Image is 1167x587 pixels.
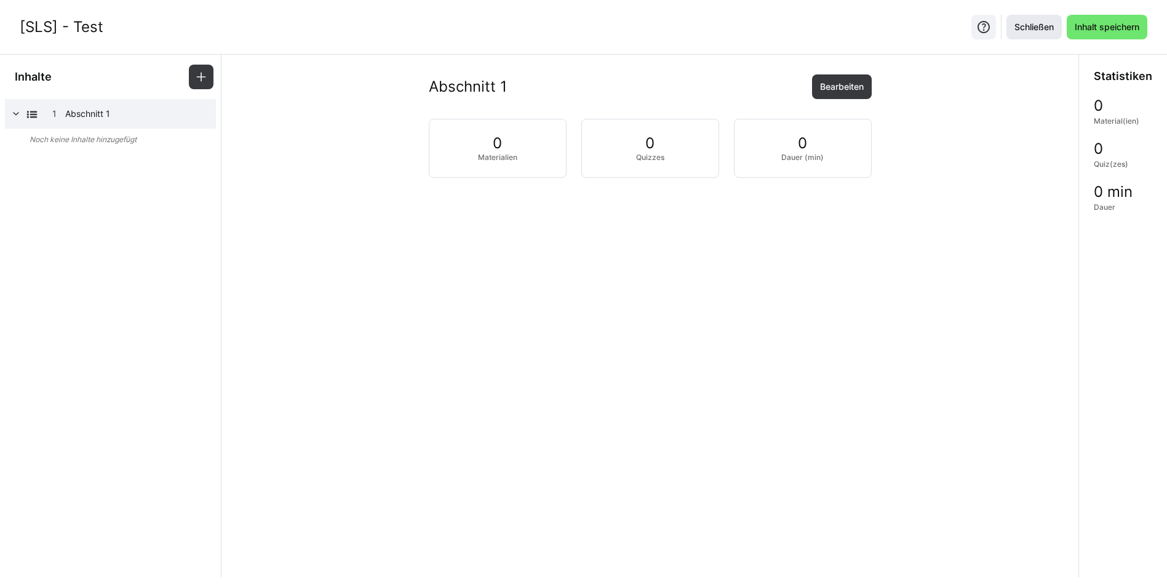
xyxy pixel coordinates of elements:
h2: Abschnitt 1 [429,78,507,96]
span: Quiz(zes) [1094,159,1128,169]
span: Inhalt speichern [1073,21,1141,33]
h2: 0 [493,134,502,153]
button: Bearbeiten [812,74,872,99]
p: Dauer (min) [781,153,824,162]
span: 1 [52,108,57,120]
span: 0 min [1094,184,1133,200]
span: Material(ien) [1094,116,1139,126]
h3: Statistiken [1094,70,1152,83]
h2: 0 [798,134,807,153]
span: Noch keine Inhalte hinzugefügt [30,135,137,144]
div: [SLS] - Test [20,18,103,36]
h3: Inhalte [15,70,52,84]
span: Abschnitt 1 [65,108,200,120]
button: Inhalt speichern [1067,15,1147,39]
span: Dauer [1094,202,1115,212]
span: Bearbeiten [818,81,866,93]
span: 0 [1094,141,1103,157]
span: Schließen [1013,21,1056,33]
h2: 0 [645,134,655,153]
p: Quizzes [636,153,664,162]
p: Materialien [478,153,517,162]
button: Schließen [1006,15,1062,39]
span: 0 [1094,98,1103,114]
